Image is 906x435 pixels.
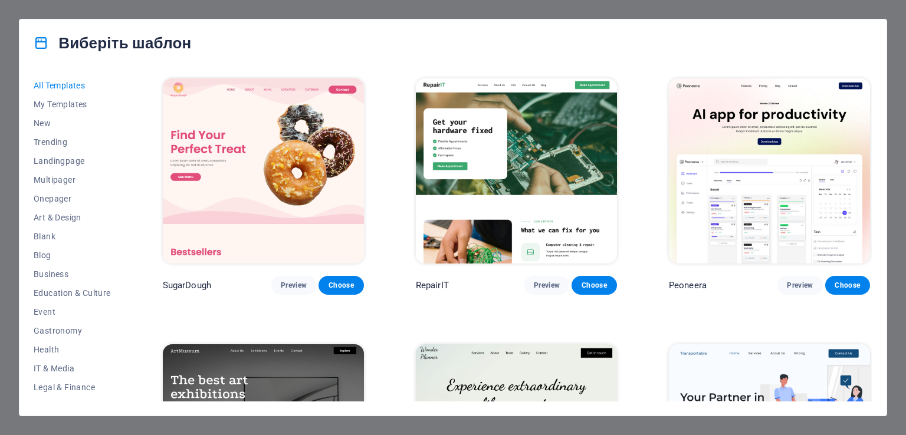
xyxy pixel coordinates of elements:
[34,326,111,335] span: Gastronomy
[524,276,569,295] button: Preview
[416,279,449,291] p: RepairIT
[787,281,813,290] span: Preview
[34,151,111,170] button: Landingpage
[271,276,316,295] button: Preview
[58,34,191,52] font: Виберіть шаблон
[534,281,560,290] span: Preview
[416,78,617,263] img: RepairIT
[777,276,822,295] button: Preview
[835,281,861,290] span: Choose
[34,156,111,166] span: Landingpage
[281,281,307,290] span: Preview
[581,281,607,290] span: Choose
[34,345,111,354] span: Health
[34,114,111,133] button: New
[34,227,111,246] button: Blank
[34,137,111,147] span: Trending
[34,133,111,151] button: Trending
[34,232,111,241] span: Blank
[34,269,111,279] span: Business
[163,78,364,263] img: SugarDough
[825,276,870,295] button: Choose
[328,281,354,290] span: Choose
[34,284,111,302] button: Education & Culture
[34,246,111,265] button: Blog
[34,378,111,397] button: Legal & Finance
[34,81,111,90] span: All Templates
[669,78,870,263] img: Peoneera
[34,397,111,416] button: Non-Profit
[34,100,111,109] span: My Templates
[34,170,111,189] button: Multipager
[34,383,111,392] span: Legal & Finance
[34,194,111,203] span: Onepager
[34,213,111,222] span: Art & Design
[34,189,111,208] button: Onepager
[34,265,111,284] button: Business
[34,302,111,321] button: Event
[34,307,111,317] span: Event
[34,359,111,378] button: IT & Media
[669,279,707,291] p: Peoneera
[34,321,111,340] button: Gastronomy
[34,95,111,114] button: My Templates
[34,175,111,184] span: Multipager
[34,288,111,298] span: Education & Culture
[34,251,111,260] span: Blog
[34,118,111,128] span: New
[34,340,111,359] button: Health
[319,276,363,295] button: Choose
[34,76,111,95] button: All Templates
[163,279,211,291] p: SugarDough
[34,364,111,373] span: IT & Media
[572,276,616,295] button: Choose
[34,208,111,227] button: Art & Design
